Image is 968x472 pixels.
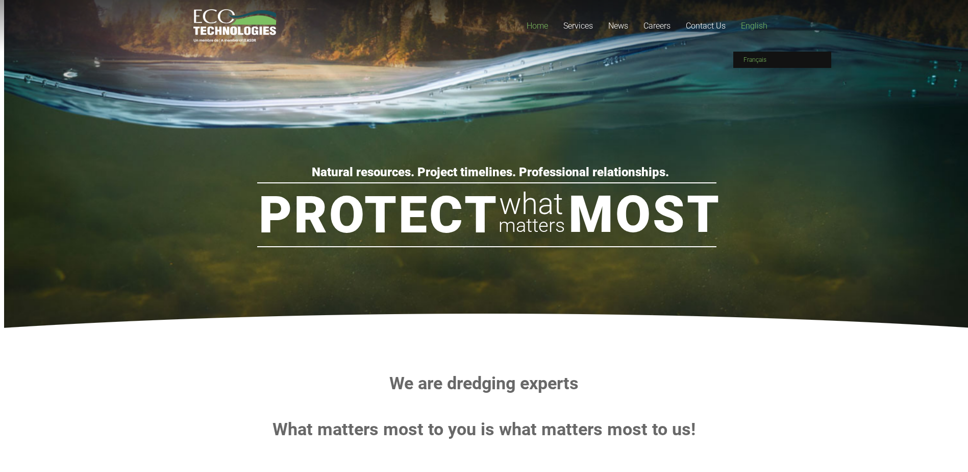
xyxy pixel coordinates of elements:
rs-layer: Most [568,189,721,240]
a: logo_EcoTech_ASDR_RGB [193,9,277,42]
span: Home [527,21,548,31]
span: English [741,21,767,31]
strong: We are dredging experts [389,373,579,393]
rs-layer: what [499,189,563,219]
a: Français [733,52,831,68]
span: Services [563,21,593,31]
rs-layer: matters [499,210,565,240]
strong: What matters most to you is what matters most to us! [272,419,696,439]
span: Careers [643,21,671,31]
span: News [608,21,628,31]
span: Contact Us [686,21,726,31]
rs-layer: Protect [259,190,499,241]
span: Français [743,56,766,63]
rs-layer: Natural resources. Project timelines. Professional relationships. [312,167,669,178]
